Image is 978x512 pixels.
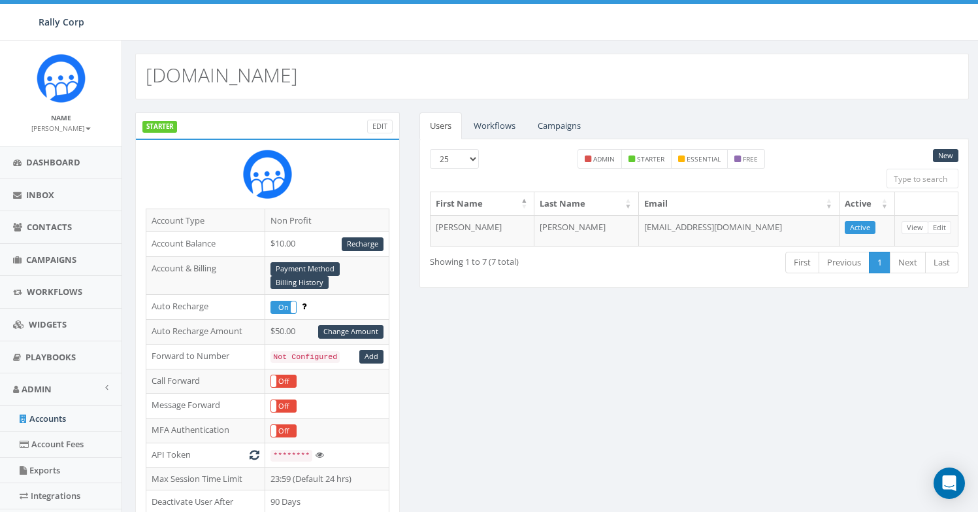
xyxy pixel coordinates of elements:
[302,300,306,312] span: Enable to prevent campaign failure.
[31,124,91,133] small: [PERSON_NAME]
[534,192,638,215] th: Last Name: activate to sort column ascending
[430,250,638,268] div: Showing 1 to 7 (7 total)
[342,237,383,251] a: Recharge
[146,209,265,232] td: Account Type
[146,467,265,490] td: Max Session Time Limit
[527,112,591,139] a: Campaigns
[639,192,839,215] th: Email: activate to sort column ascending
[270,424,297,438] div: OnOff
[146,418,265,443] td: MFA Authentication
[887,169,958,188] input: Type to search
[933,149,958,163] a: New
[270,262,340,276] a: Payment Method
[26,254,76,265] span: Campaigns
[51,113,71,122] small: Name
[37,54,86,103] img: Icon_1.png
[146,394,265,418] td: Message Forward
[318,325,383,339] a: Change Amount
[639,215,839,247] td: [EMAIL_ADDRESS][DOMAIN_NAME]
[271,400,296,413] label: Off
[250,451,259,459] i: Generate New Token
[270,301,297,315] div: OnOff
[431,215,534,247] td: [PERSON_NAME]
[22,383,52,395] span: Admin
[270,375,297,388] div: OnOff
[146,295,265,320] td: Auto Recharge
[534,215,638,247] td: [PERSON_NAME]
[637,154,664,163] small: starter
[743,154,758,163] small: free
[270,400,297,413] div: OnOff
[27,286,82,298] span: Workflows
[27,221,72,233] span: Contacts
[26,189,54,201] span: Inbox
[146,232,265,257] td: Account Balance
[265,467,389,490] td: 23:59 (Default 24 hrs)
[31,122,91,133] a: [PERSON_NAME]
[265,232,389,257] td: $10.00
[463,112,526,139] a: Workflows
[819,252,870,273] a: Previous
[29,318,67,330] span: Widgets
[26,156,80,168] span: Dashboard
[146,64,298,86] h2: [DOMAIN_NAME]
[925,252,958,273] a: Last
[270,276,329,290] a: Billing History
[845,221,875,235] a: Active
[431,192,534,215] th: First Name: activate to sort column descending
[902,221,928,235] a: View
[271,301,296,314] label: On
[928,221,951,235] a: Edit
[934,468,965,499] div: Open Intercom Messenger
[367,120,393,133] a: Edit
[25,351,76,363] span: Playbooks
[146,443,265,468] td: API Token
[419,112,462,139] a: Users
[146,344,265,369] td: Forward to Number
[839,192,895,215] th: Active: activate to sort column ascending
[593,154,615,163] small: admin
[146,256,265,295] td: Account & Billing
[785,252,819,273] a: First
[142,121,177,133] label: STARTER
[265,209,389,232] td: Non Profit
[270,351,340,363] code: Not Configured
[869,252,890,273] a: 1
[265,320,389,345] td: $50.00
[146,369,265,394] td: Call Forward
[146,320,265,345] td: Auto Recharge Amount
[687,154,721,163] small: essential
[271,425,296,437] label: Off
[39,16,84,28] span: Rally Corp
[890,252,926,273] a: Next
[271,375,296,388] label: Off
[243,150,292,199] img: Rally_Corp_Icon.png
[359,350,383,364] a: Add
